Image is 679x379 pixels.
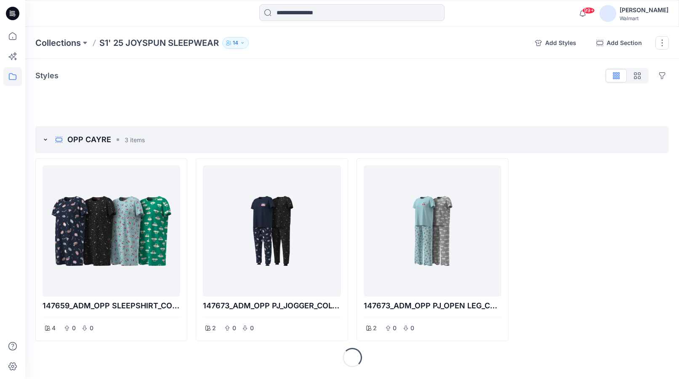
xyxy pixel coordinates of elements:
p: 3 items [125,135,145,144]
p: Styles [35,70,59,82]
p: 4 [52,323,56,333]
button: 14 [222,37,249,49]
a: Collections [35,37,81,49]
p: 0 [232,323,237,333]
p: 0 [71,323,76,333]
div: 147673_ADM_OPP PJ_JOGGER_COLORWAYS200 [196,158,348,341]
div: [PERSON_NAME] [620,5,668,15]
div: 147673_ADM_OPP PJ_OPEN LEG_COLORWAYS200 [357,158,509,341]
p: 2 [212,323,216,333]
div: Walmart [620,15,668,21]
p: 2 [373,323,377,333]
button: Options [655,69,669,82]
p: 0 [410,323,415,333]
p: S1' 25 JOYSPUN SLEEPWEAR [99,37,219,49]
button: Add Section [590,36,649,50]
div: 147659_ADM_OPP SLEEPSHIRT_COLORWAYS400 [35,158,187,341]
p: 147673_ADM_OPP PJ_OPEN LEG_COLORWAYS [364,300,501,312]
button: Add Styles [528,36,583,50]
p: 14 [233,38,238,48]
p: 0 [249,323,254,333]
p: OPP CAYRE [67,134,111,146]
p: 0 [89,323,94,333]
p: 0 [392,323,397,333]
img: avatar [599,5,616,22]
span: 99+ [582,7,595,14]
p: 147659_ADM_OPP SLEEPSHIRT_COLORWAYS [43,300,180,312]
p: 147673_ADM_OPP PJ_JOGGER_COLORWAYS [203,300,341,312]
